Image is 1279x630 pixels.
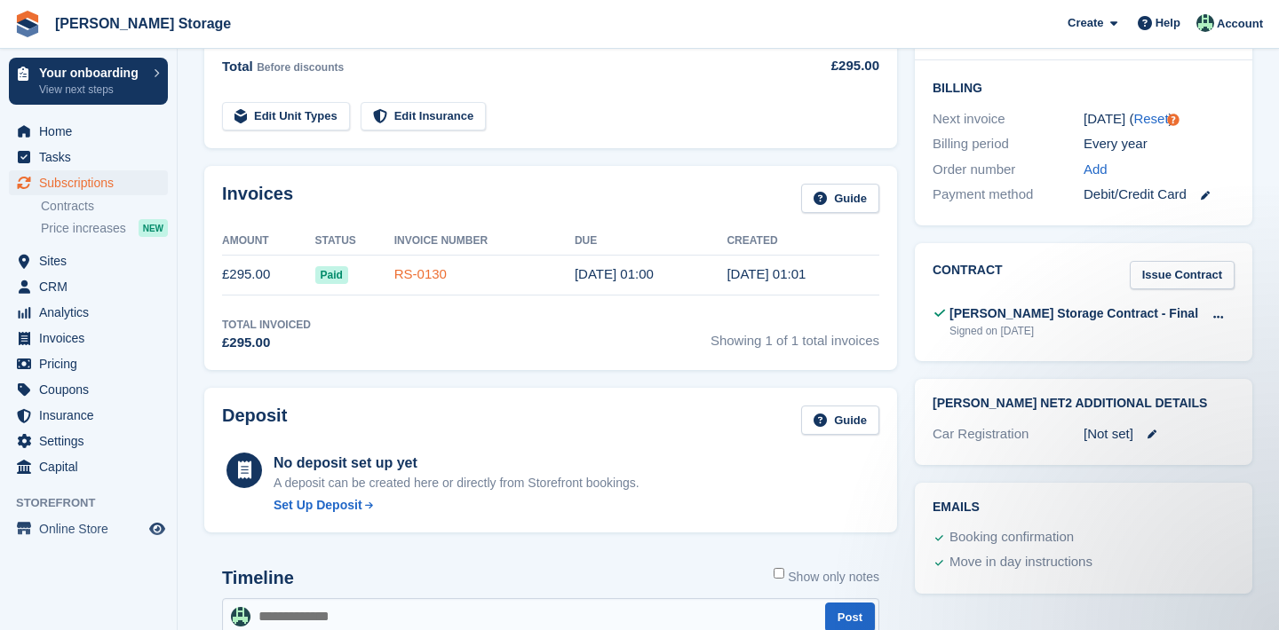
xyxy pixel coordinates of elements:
[575,266,654,281] time: 2025-10-02 00:00:00 UTC
[39,429,146,453] span: Settings
[9,145,168,169] a: menu
[1217,15,1263,33] span: Account
[9,170,168,195] a: menu
[949,527,1074,548] div: Booking confirmation
[9,516,168,541] a: menu
[222,317,311,333] div: Total Invoiced
[222,184,293,213] h2: Invoices
[361,102,487,131] a: Edit Insurance
[9,403,168,428] a: menu
[274,496,639,515] a: Set Up Deposit
[139,219,168,237] div: NEW
[9,119,168,144] a: menu
[39,145,146,169] span: Tasks
[39,516,146,541] span: Online Store
[394,266,447,281] a: RS-0130
[9,58,168,105] a: Your onboarding View next steps
[48,9,238,38] a: [PERSON_NAME] Storage
[933,424,1084,445] div: Car Registration
[39,326,146,350] span: Invoices
[933,185,1084,205] div: Payment method
[801,184,879,213] a: Guide
[222,227,315,256] th: Amount
[39,300,146,325] span: Analytics
[949,552,1092,573] div: Move in day instructions
[222,255,315,295] td: £295.00
[39,67,145,79] p: Your onboarding
[39,377,146,402] span: Coupons
[274,474,639,492] p: A deposit can be created here or directly from Storefront bookings.
[9,248,168,273] a: menu
[727,227,879,256] th: Created
[1156,14,1180,32] span: Help
[774,568,879,587] label: Show only notes
[1084,109,1235,130] div: [DATE] ( )
[39,248,146,273] span: Sites
[222,59,253,74] span: Total
[222,333,311,353] div: £295.00
[1084,424,1235,445] div: [Not set]
[9,429,168,453] a: menu
[16,494,177,512] span: Storefront
[1068,14,1103,32] span: Create
[1130,261,1235,290] a: Issue Contract
[778,56,879,76] div: £295.00
[231,607,250,626] img: Nicholas Pain
[222,406,287,435] h2: Deposit
[9,454,168,479] a: menu
[274,496,362,515] div: Set Up Deposit
[575,227,727,256] th: Due
[933,261,1003,290] h2: Contract
[9,274,168,299] a: menu
[39,403,146,428] span: Insurance
[39,274,146,299] span: CRM
[394,227,575,256] th: Invoice Number
[41,218,168,238] a: Price increases NEW
[222,102,350,131] a: Edit Unit Types
[315,266,348,284] span: Paid
[727,266,806,281] time: 2025-10-01 00:01:40 UTC
[933,78,1235,96] h2: Billing
[1084,160,1108,180] a: Add
[1084,185,1235,205] div: Debit/Credit Card
[39,119,146,144] span: Home
[774,568,784,579] input: Show only notes
[222,568,294,588] h2: Timeline
[39,170,146,195] span: Subscriptions
[147,518,168,539] a: Preview store
[933,134,1084,154] div: Billing period
[39,351,146,376] span: Pricing
[711,317,879,353] span: Showing 1 of 1 total invoices
[1165,112,1181,128] div: Tooltip anchor
[39,454,146,479] span: Capital
[801,406,879,435] a: Guide
[257,61,344,74] span: Before discounts
[1133,111,1168,126] a: Reset
[1196,14,1214,32] img: Nicholas Pain
[1084,134,1235,154] div: Every year
[274,453,639,474] div: No deposit set up yet
[9,377,168,402] a: menu
[9,326,168,350] a: menu
[949,323,1198,339] div: Signed on [DATE]
[14,11,41,37] img: stora-icon-8386f47178a22dfd0bd8f6a31ec36ba5ce8667c1dd55bd0f319d3a0aa187defe.svg
[41,198,168,215] a: Contracts
[933,500,1235,515] h2: Emails
[315,227,394,256] th: Status
[933,397,1235,411] h2: [PERSON_NAME] Net2 Additional Details
[9,351,168,376] a: menu
[41,220,126,237] span: Price increases
[9,300,168,325] a: menu
[933,109,1084,130] div: Next invoice
[39,82,145,98] p: View next steps
[949,304,1198,323] div: [PERSON_NAME] Storage Contract - Final
[933,160,1084,180] div: Order number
